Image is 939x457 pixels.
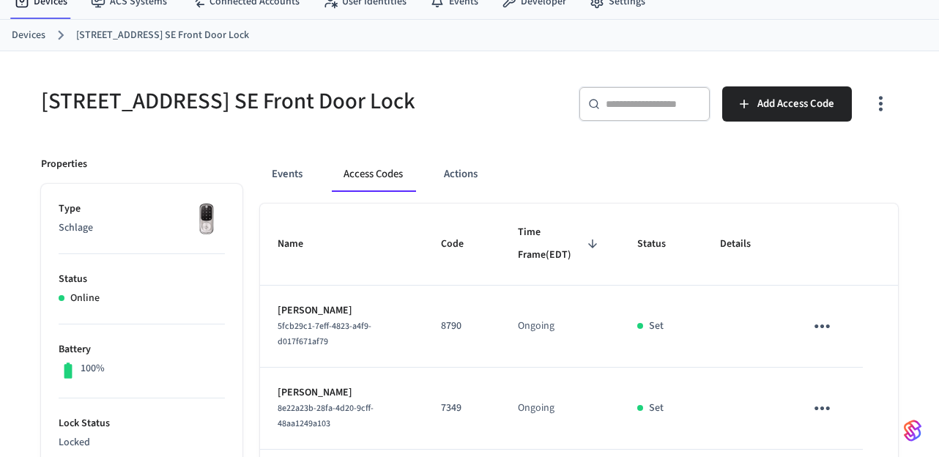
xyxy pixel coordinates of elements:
p: Locked [59,435,225,450]
p: 8790 [441,319,483,334]
p: 7349 [441,401,483,416]
button: Access Codes [332,157,415,192]
p: Set [649,401,664,416]
span: Time Frame(EDT) [518,221,602,267]
a: Devices [12,28,45,43]
td: Ongoing [500,368,620,450]
span: 8e22a23b-28fa-4d20-9cff-48aa1249a103 [278,402,374,430]
a: [STREET_ADDRESS] SE Front Door Lock [76,28,249,43]
p: Schlage [59,220,225,236]
p: Online [70,291,100,306]
p: 100% [81,361,105,376]
img: Yale Assure Touchscreen Wifi Smart Lock, Satin Nickel, Front [188,201,225,238]
span: Add Access Code [757,94,834,114]
div: ant example [260,157,899,192]
button: Add Access Code [722,86,852,122]
p: [PERSON_NAME] [278,303,406,319]
span: 5fcb29c1-7eff-4823-a4f9-d017f671af79 [278,320,371,348]
span: Details [720,233,770,256]
p: Lock Status [59,416,225,431]
span: Status [637,233,685,256]
h5: [STREET_ADDRESS] SE Front Door Lock [41,86,461,116]
img: SeamLogoGradient.69752ec5.svg [904,419,921,442]
p: [PERSON_NAME] [278,385,406,401]
button: Actions [432,157,489,192]
td: Ongoing [500,286,620,368]
p: Status [59,272,225,287]
span: Code [441,233,483,256]
p: Set [649,319,664,334]
span: Name [278,233,322,256]
p: Type [59,201,225,217]
p: Properties [41,157,87,172]
p: Battery [59,342,225,357]
button: Events [260,157,314,192]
